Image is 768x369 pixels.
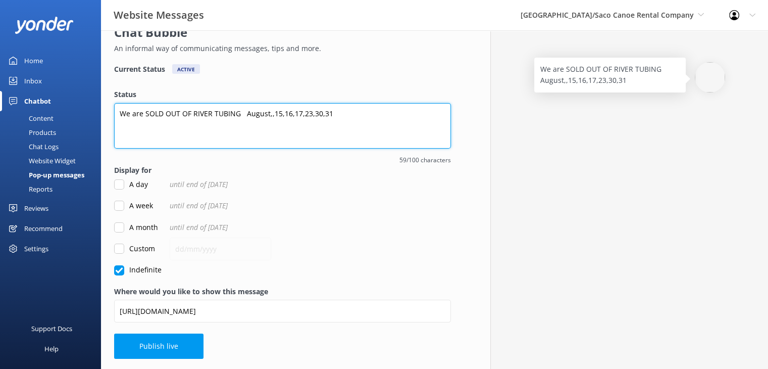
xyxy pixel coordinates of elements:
input: https://www.example.com/page [114,300,451,322]
h3: Website Messages [114,7,204,23]
label: A month [114,222,158,233]
label: Display for [114,165,451,176]
div: Active [172,64,200,74]
a: Website Widget [6,154,101,168]
a: Chat Logs [6,140,101,154]
div: Chat Logs [6,140,59,154]
div: Help [44,339,59,359]
div: Inbox [24,71,42,91]
a: Content [6,111,101,125]
div: Products [6,125,56,140]
span: until end of [DATE] [170,222,228,233]
img: yonder-white-logo.png [15,17,73,33]
label: A week [114,200,153,211]
label: A day [114,179,148,190]
h4: Current Status [114,64,165,74]
div: Recommend [24,218,63,239]
label: Status [114,89,451,100]
span: until end of [DATE] [170,179,228,190]
div: Home [24,51,43,71]
label: Indefinite [114,264,162,275]
div: Content [6,111,54,125]
div: Pop-up messages [6,168,84,182]
p: An informal way of communicating messages, tips and more. [114,43,446,54]
span: until end of [DATE] [170,200,228,211]
div: Chatbot [24,91,51,111]
div: Website Widget [6,154,76,168]
span: [GEOGRAPHIC_DATA]/Saco Canoe Rental Company [521,10,694,20]
input: dd/mm/yyyy [170,238,271,260]
label: Where would you like to show this message [114,286,451,297]
div: Support Docs [31,318,72,339]
a: Products [6,125,101,140]
a: Reports [6,182,101,196]
div: Settings [24,239,48,259]
button: Publish live [114,334,203,359]
a: Pop-up messages [6,168,101,182]
h2: Chat Bubble [114,23,446,42]
span: 59/100 characters [114,155,451,165]
div: Reports [6,182,53,196]
p: We are SOLD OUT OF RIVER TUBING August,,15,16,17,23,30,31 [540,64,680,86]
textarea: We are SOLD OUT OF RIVER TUBING August,,15,16,17,23,30,31 [114,103,451,149]
label: Custom [114,243,155,254]
div: Reviews [24,198,48,218]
